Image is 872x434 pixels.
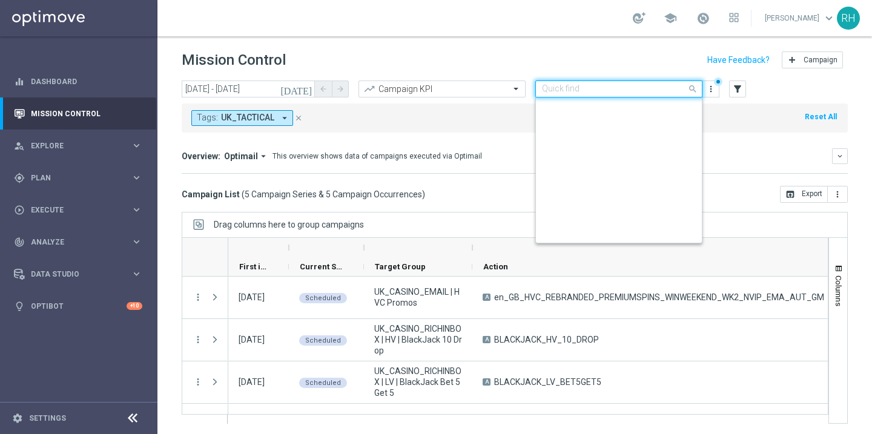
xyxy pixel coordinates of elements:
span: UK_CASINO_EMAIL | HVC Promos [374,286,462,308]
ng-select: Campaign KPI [358,81,526,97]
colored-tag: Scheduled [299,292,347,303]
i: trending_up [363,83,375,95]
colored-tag: Scheduled [299,376,347,388]
a: Optibot [31,290,127,322]
i: more_vert [193,334,203,345]
i: equalizer [14,76,25,87]
i: arrow_back [319,85,328,93]
i: keyboard_arrow_right [131,204,142,215]
a: Dashboard [31,65,142,97]
button: arrow_forward [332,81,349,97]
span: ( [242,189,245,200]
div: Analyze [14,237,131,248]
i: keyboard_arrow_right [131,172,142,183]
button: keyboard_arrow_down [832,148,848,164]
button: Tags: UK_TACTICAL arrow_drop_down [191,110,293,126]
i: keyboard_arrow_down [836,152,844,160]
div: +10 [127,302,142,310]
ng-dropdown-panel: Options list [535,97,702,243]
button: Data Studio keyboard_arrow_right [13,269,143,279]
button: filter_alt [729,81,746,97]
span: Explore [31,142,131,150]
button: equalizer Dashboard [13,77,143,87]
span: ) [422,189,425,200]
div: 12 Sep 2025, Friday [239,292,265,303]
i: arrow_forward [336,85,345,93]
span: Scheduled [305,337,341,344]
i: keyboard_arrow_right [131,236,142,248]
colored-tag: Scheduled [299,334,347,346]
span: A [483,336,490,343]
span: BLACKJACK_LV_BET5GET5 [494,376,601,387]
div: play_circle_outline Execute keyboard_arrow_right [13,205,143,215]
button: arrow_back [315,81,332,97]
div: There are unsaved changes [714,77,722,86]
input: Have Feedback? [707,56,770,64]
div: 12 Sep 2025, Friday [239,334,265,345]
span: UK_CASINO_RICHINBOX | LV | BlackJack Bet 5 Get 5 [374,366,462,398]
button: gps_fixed Plan keyboard_arrow_right [13,173,143,183]
i: close [294,114,303,122]
div: RH [837,7,860,30]
div: Press SPACE to select this row. [182,361,228,404]
span: A [483,294,490,301]
span: Current Status [300,262,343,271]
i: filter_alt [732,84,743,94]
a: Mission Control [31,97,142,130]
div: This overview shows data of campaigns executed via Optimail [272,151,482,162]
span: 5 Campaign Series & 5 Campaign Occurrences [245,189,422,200]
button: more_vert [193,292,203,303]
span: UK_CASINO_RICHINBOX | HV | BlackJack 10 Drop [374,323,462,356]
div: Plan [14,173,131,183]
div: Mission Control [14,97,142,130]
h3: Campaign List [182,189,425,200]
button: more_vert [193,376,203,387]
div: Execute [14,205,131,215]
i: arrow_drop_down [258,151,269,162]
i: open_in_browser [785,189,795,199]
i: more_vert [833,189,842,199]
span: Target Group [375,262,426,271]
span: Action [483,262,508,271]
button: Reset All [804,110,838,123]
span: Execute [31,206,131,214]
ng-select: Tactical - UK [535,81,702,97]
a: Settings [29,415,66,422]
div: Row Groups [214,220,364,229]
i: [DATE] [280,84,313,94]
i: person_search [14,140,25,151]
button: [DATE] [279,81,315,99]
input: Select date range [182,81,315,97]
div: lightbulb Optibot +10 [13,301,143,311]
a: [PERSON_NAME]keyboard_arrow_down [764,9,837,27]
div: 12 Sep 2025, Friday [239,376,265,387]
span: school [664,12,677,25]
span: Analyze [31,238,131,246]
i: keyboard_arrow_right [131,268,142,280]
span: Campaign [804,56,837,64]
span: Scheduled [305,294,341,302]
div: Press SPACE to select this row. [182,319,228,361]
span: Tags: [197,113,218,123]
i: track_changes [14,237,25,248]
button: track_changes Analyze keyboard_arrow_right [13,237,143,247]
span: First in Range [239,262,268,271]
button: more_vert [705,82,717,96]
span: Plan [31,174,131,182]
i: lightbulb [14,301,25,312]
button: add Campaign [782,51,843,68]
i: add [787,55,797,65]
span: Drag columns here to group campaigns [214,220,364,229]
i: settings [12,413,23,424]
i: play_circle_outline [14,205,25,215]
button: person_search Explore keyboard_arrow_right [13,141,143,151]
i: more_vert [706,84,716,94]
span: Data Studio [31,271,131,278]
